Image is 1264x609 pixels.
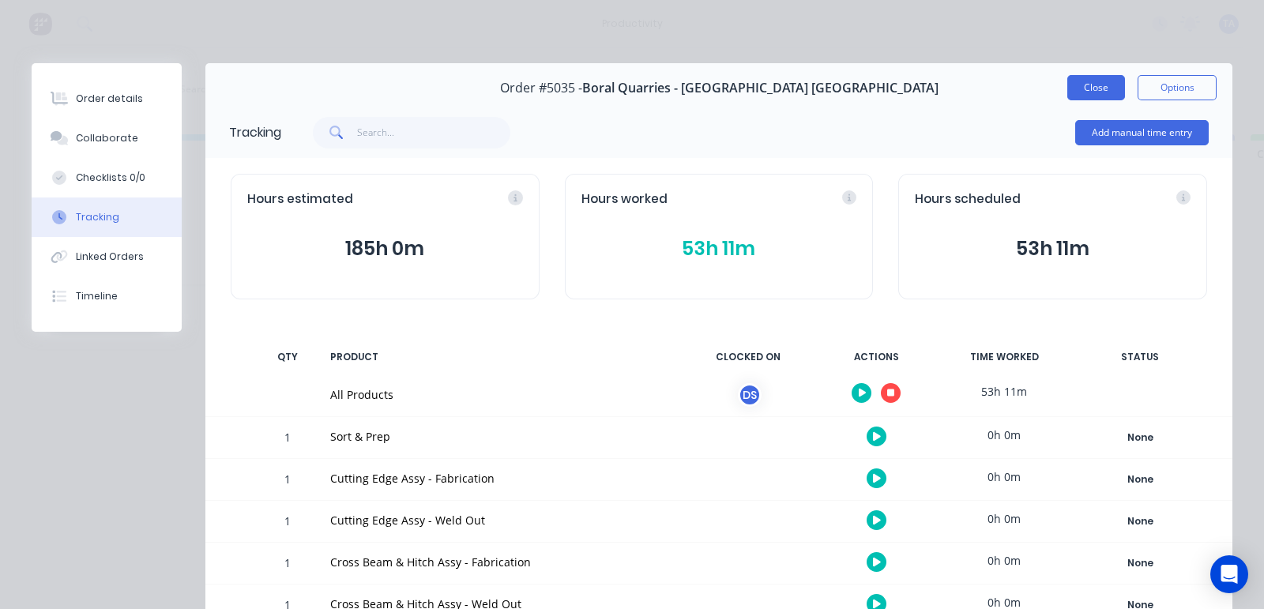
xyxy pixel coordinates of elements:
[76,131,138,145] div: Collaborate
[945,417,1063,453] div: 0h 0m
[500,81,582,96] span: Order #5035 -
[264,461,311,500] div: 1
[945,459,1063,494] div: 0h 0m
[945,543,1063,578] div: 0h 0m
[76,171,145,185] div: Checklists 0/0
[1082,552,1198,574] button: None
[229,123,281,142] div: Tracking
[330,428,670,445] div: Sort & Prep
[264,503,311,542] div: 1
[915,190,1021,209] span: Hours scheduled
[1210,555,1248,593] div: Open Intercom Messenger
[32,118,182,158] button: Collaborate
[1083,469,1197,490] div: None
[1082,427,1198,449] button: None
[1083,511,1197,532] div: None
[330,512,670,528] div: Cutting Edge Assy - Weld Out
[76,210,119,224] div: Tracking
[817,340,935,374] div: ACTIONS
[264,545,311,584] div: 1
[76,250,144,264] div: Linked Orders
[264,419,311,458] div: 1
[689,340,807,374] div: CLOCKED ON
[1082,468,1198,491] button: None
[32,276,182,316] button: Timeline
[1082,510,1198,532] button: None
[1138,75,1217,100] button: Options
[330,386,670,403] div: All Products
[581,234,857,264] button: 53h 11m
[247,190,353,209] span: Hours estimated
[32,158,182,197] button: Checklists 0/0
[915,234,1191,264] button: 53h 11m
[945,374,1063,409] div: 53h 11m
[32,237,182,276] button: Linked Orders
[1083,427,1197,448] div: None
[76,92,143,106] div: Order details
[32,79,182,118] button: Order details
[247,234,523,264] button: 185h 0m
[945,501,1063,536] div: 0h 0m
[76,289,118,303] div: Timeline
[330,554,670,570] div: Cross Beam & Hitch Assy - Fabrication
[738,383,762,407] div: DS
[357,117,511,148] input: Search...
[945,340,1063,374] div: TIME WORKED
[581,190,668,209] span: Hours worked
[330,470,670,487] div: Cutting Edge Assy - Fabrication
[582,81,939,96] span: Boral Quarries - [GEOGRAPHIC_DATA] [GEOGRAPHIC_DATA]
[1067,75,1125,100] button: Close
[1073,340,1207,374] div: STATUS
[264,340,311,374] div: QTY
[321,340,679,374] div: PRODUCT
[1075,120,1209,145] button: Add manual time entry
[32,197,182,237] button: Tracking
[1083,553,1197,573] div: None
